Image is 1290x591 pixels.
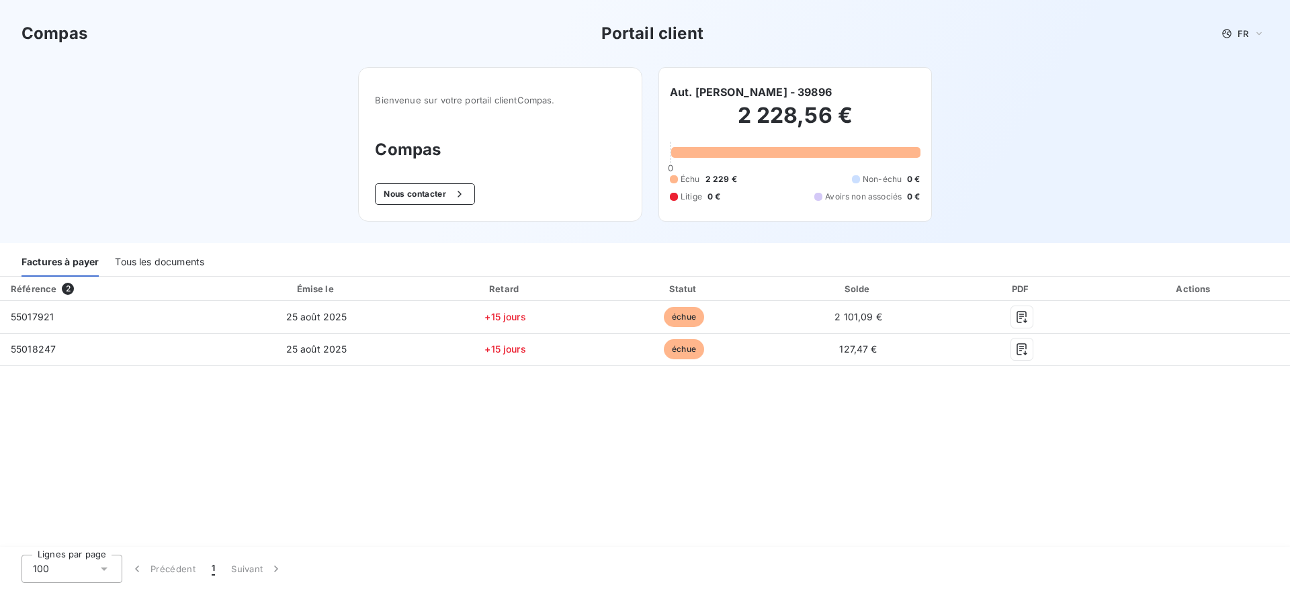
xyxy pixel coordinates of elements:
span: Avoirs non associés [825,191,902,203]
span: 55017921 [11,311,54,322]
div: PDF [947,282,1096,295]
h3: Compas [21,21,87,46]
span: Échu [681,173,700,185]
span: 0 € [707,191,720,203]
span: 127,47 € [839,343,877,355]
h3: Portail client [601,21,703,46]
span: 0 € [907,173,920,185]
span: Bienvenue sur votre portail client Compas . [375,95,626,105]
span: +15 jours [484,311,525,322]
span: échue [664,339,704,359]
span: échue [664,307,704,327]
button: Suivant [223,555,291,583]
span: 2 101,09 € [834,311,882,322]
div: Solde [775,282,941,295]
span: +15 jours [484,343,525,355]
button: Nous contacter [375,183,474,205]
span: 25 août 2025 [286,343,347,355]
div: Retard [418,282,593,295]
button: Précédent [122,555,204,583]
span: FR [1238,28,1248,39]
div: Référence [11,283,56,294]
span: 55018247 [11,343,56,355]
span: 100 [33,562,49,576]
div: Factures à payer [21,248,99,277]
span: Litige [681,191,702,203]
h2: 2 228,56 € [670,102,920,142]
div: Tous les documents [115,248,204,277]
div: Actions [1102,282,1287,295]
div: Émise le [221,282,413,295]
span: 0 € [907,191,920,203]
h3: Compas [375,138,626,162]
div: Statut [599,282,770,295]
span: Non-échu [863,173,902,185]
span: 25 août 2025 [286,311,347,322]
span: 2 [62,283,74,295]
span: 1 [212,562,215,576]
span: 2 229 € [705,173,737,185]
button: 1 [204,555,223,583]
span: 0 [668,163,673,173]
h6: Aut. [PERSON_NAME] - 39896 [670,84,832,100]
